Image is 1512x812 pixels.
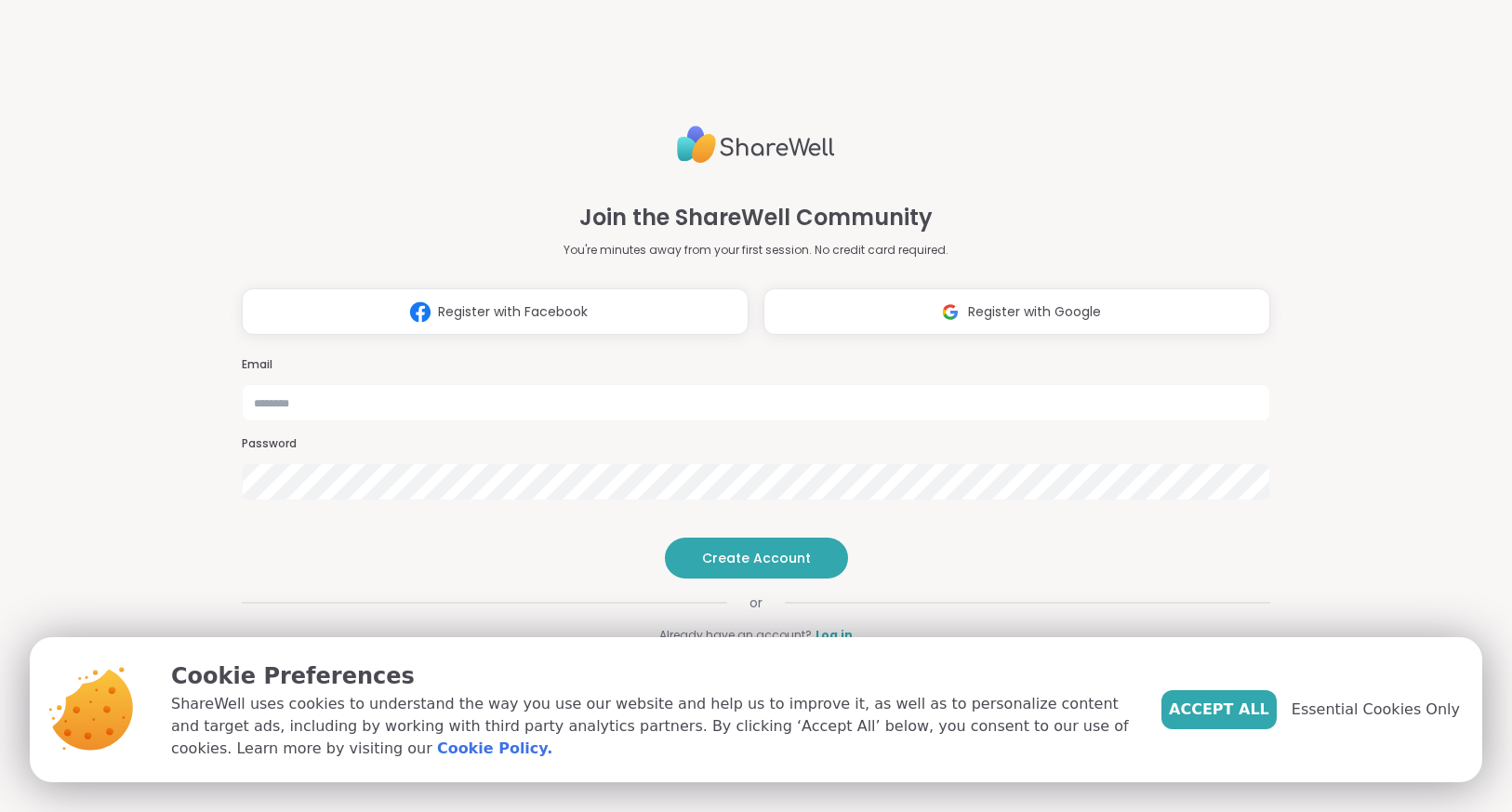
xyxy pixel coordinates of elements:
button: Create Account [665,538,848,579]
img: ShareWell Logomark [933,295,968,329]
img: ShareWell Logo [677,118,835,171]
span: Already have an account? [659,627,812,644]
p: You're minutes away from your first session. No credit card required. [564,242,948,259]
p: ShareWell uses cookies to understand the way you use our website and help us to improve it, as we... [171,693,1132,760]
img: ShareWell Logomark [403,295,438,329]
button: Register with Facebook [242,288,749,335]
button: Accept All [1161,690,1277,729]
a: Cookie Policy. [437,738,552,760]
span: Register with Google [968,302,1101,322]
span: Create Account [702,549,811,567]
h3: Password [242,436,1270,452]
span: or [727,593,785,612]
p: Cookie Preferences [171,659,1132,693]
h1: Join the ShareWell Community [579,201,933,234]
h3: Email [242,357,1270,373]
a: Log in [816,627,853,644]
span: Register with Facebook [438,302,588,322]
span: Accept All [1169,699,1269,721]
span: Essential Cookies Only [1292,699,1460,721]
button: Register with Google [763,288,1270,335]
